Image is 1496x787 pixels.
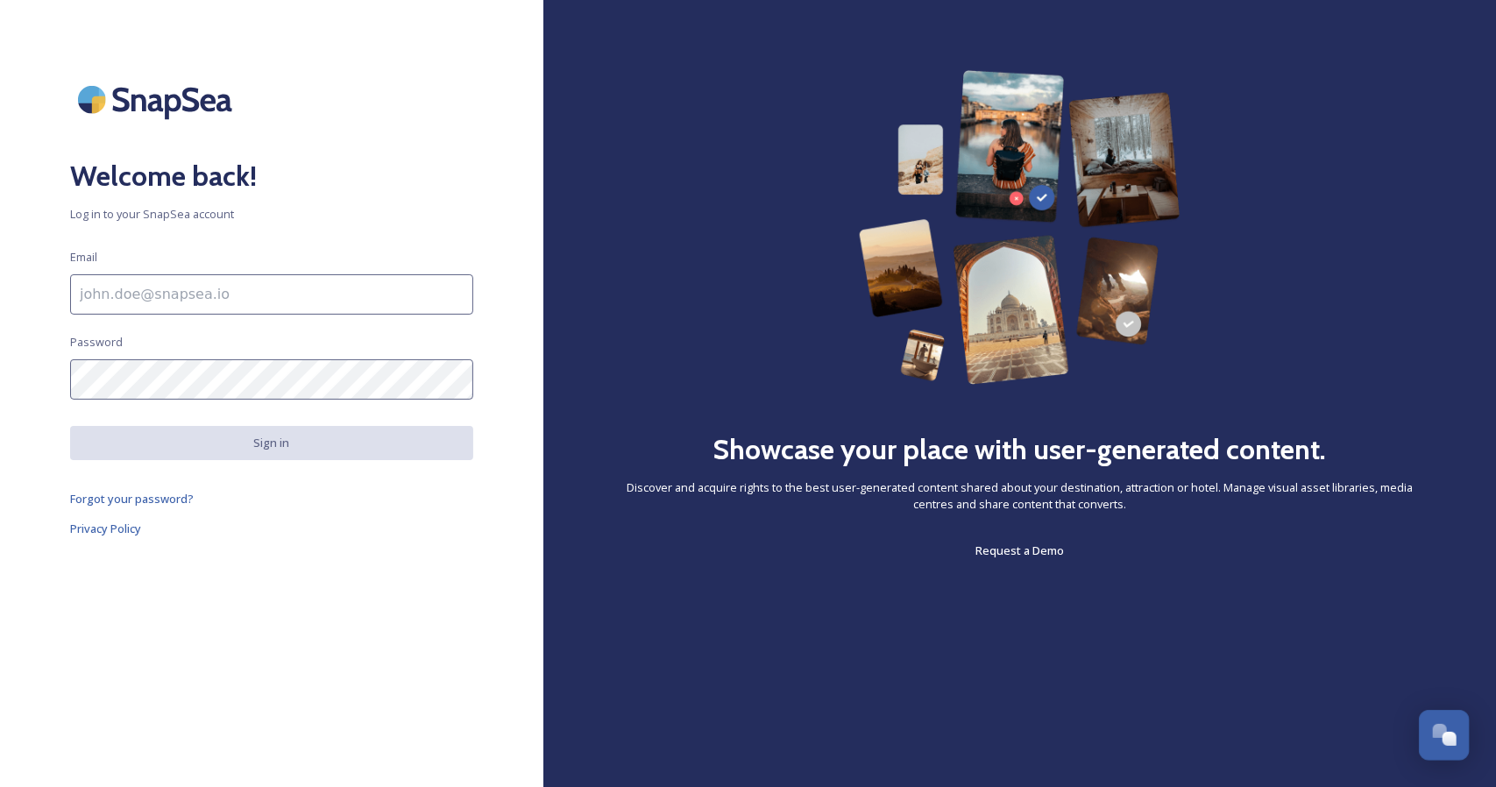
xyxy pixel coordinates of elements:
h2: Showcase your place with user-generated content. [713,429,1327,471]
button: Sign in [70,426,473,460]
h2: Welcome back! [70,155,473,197]
span: Log in to your SnapSea account [70,206,473,223]
img: 63b42ca75bacad526042e722_Group%20154-p-800.png [859,70,1180,385]
button: Open Chat [1419,710,1470,761]
a: Forgot your password? [70,488,473,509]
span: Privacy Policy [70,521,141,536]
span: Discover and acquire rights to the best user-generated content shared about your destination, att... [613,479,1426,513]
input: john.doe@snapsea.io [70,274,473,315]
span: Request a Demo [975,542,1064,558]
img: SnapSea Logo [70,70,245,129]
a: Request a Demo [975,540,1064,561]
span: Email [70,249,97,266]
a: Privacy Policy [70,518,473,539]
span: Password [70,334,123,351]
span: Forgot your password? [70,491,194,507]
